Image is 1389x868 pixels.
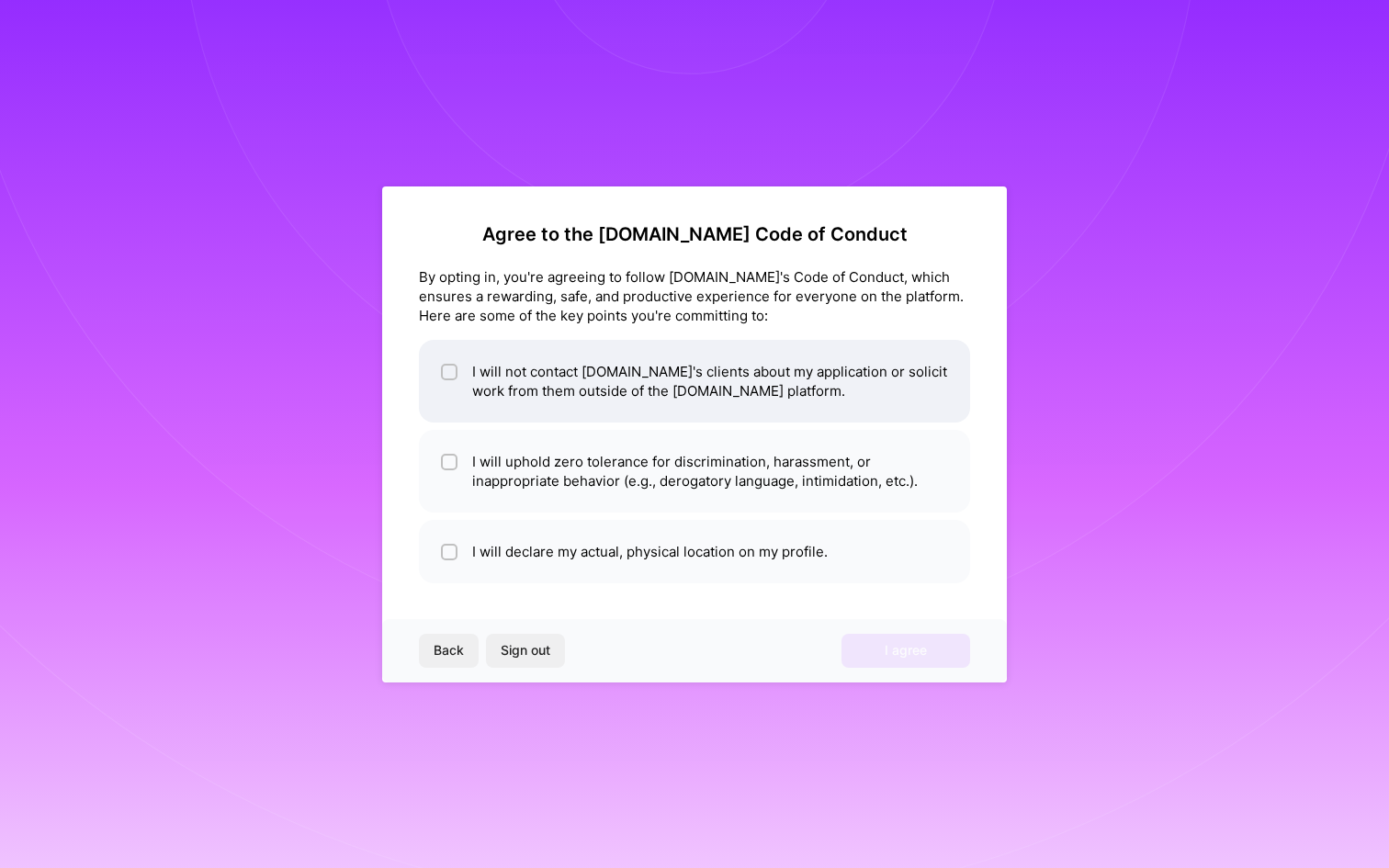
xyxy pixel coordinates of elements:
li: I will uphold zero tolerance for discrimination, harassment, or inappropriate behavior (e.g., der... [419,430,970,513]
button: Sign out [486,634,565,667]
span: Sign out [501,641,550,659]
span: Back [434,641,464,659]
h2: Agree to the [DOMAIN_NAME] Code of Conduct [419,223,970,245]
div: By opting in, you're agreeing to follow [DOMAIN_NAME]'s Code of Conduct, which ensures a rewardin... [419,267,970,325]
li: I will declare my actual, physical location on my profile. [419,520,970,583]
li: I will not contact [DOMAIN_NAME]'s clients about my application or solicit work from them outside... [419,340,970,423]
button: Back [419,634,479,667]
